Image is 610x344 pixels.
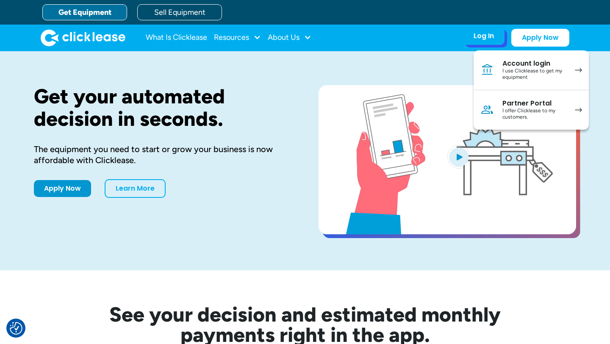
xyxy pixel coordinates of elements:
h1: Get your automated decision in seconds. [34,85,291,130]
div: Account login [502,59,566,68]
img: Bank icon [480,63,494,77]
div: I use Clicklease to get my equipment [502,68,566,81]
div: The equipment you need to start or grow your business is now affordable with Clicklease. [34,144,291,166]
a: Sell Equipment [137,4,222,20]
img: arrow [575,68,582,72]
a: Apply Now [511,29,569,47]
div: About Us [268,29,311,46]
img: Blue play button logo on a light blue circular background [447,145,470,169]
img: arrow [575,108,582,112]
nav: Log In [474,50,589,130]
a: Account loginI use Clicklease to get my equipment [474,50,589,90]
a: Learn More [105,179,166,198]
div: I offer Clicklease to my customers. [502,108,566,121]
a: Apply Now [34,180,91,197]
img: Clicklease logo [41,29,125,46]
a: home [41,29,125,46]
img: Person icon [480,103,494,117]
div: Log In [474,32,494,40]
img: Revisit consent button [10,322,22,335]
a: What Is Clicklease [146,29,207,46]
div: Resources [214,29,261,46]
a: Get Equipment [42,4,127,20]
div: Partner Portal [502,99,566,108]
a: open lightbox [319,85,576,234]
button: Consent Preferences [10,322,22,335]
a: Partner PortalI offer Clicklease to my customers. [474,90,589,130]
